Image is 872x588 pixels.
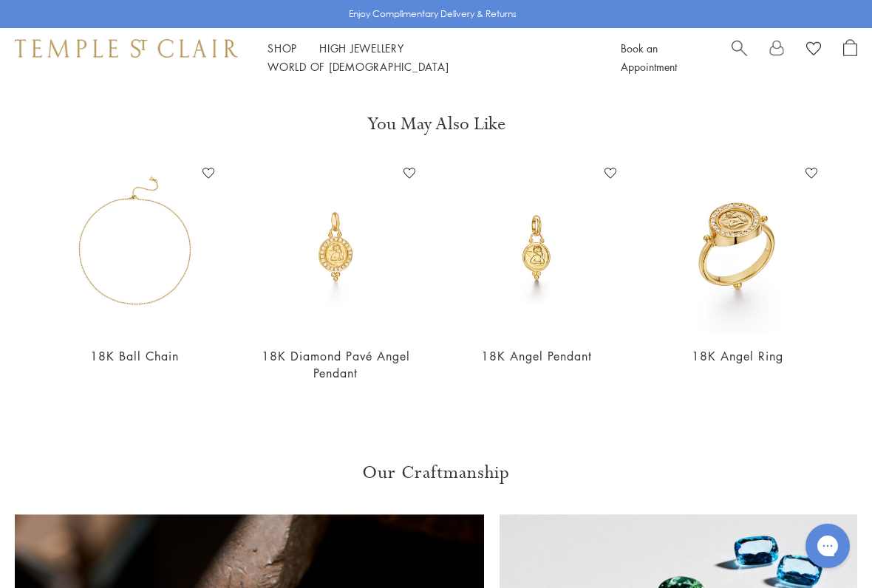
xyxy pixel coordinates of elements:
a: 18K Angel Ring [692,348,783,364]
img: N88805-BC16EXT [49,162,220,333]
h3: You May Also Like [59,112,813,136]
img: Temple St. Clair [15,39,238,57]
a: 18K Ball Chain [90,348,179,364]
h3: Our Craftmanship [15,461,857,485]
a: View Wishlist [806,39,821,61]
p: Enjoy Complimentary Delivery & Returns [349,7,517,21]
img: AP10-BEZGRN [451,162,622,333]
a: ShopShop [268,41,297,55]
nav: Main navigation [268,39,587,76]
img: AR8-PAVE [652,162,823,333]
a: Book an Appointment [621,41,677,74]
a: High JewelleryHigh Jewellery [319,41,404,55]
img: AP10-PAVE [250,162,421,333]
iframe: Gorgias live chat messenger [798,519,857,573]
a: Search [732,39,747,76]
a: 18K Angel Pendant [481,348,592,364]
a: Open Shopping Bag [843,39,857,76]
a: World of [DEMOGRAPHIC_DATA]World of [DEMOGRAPHIC_DATA] [268,59,449,74]
a: 18K Diamond Pavé Angel Pendant [262,348,410,381]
